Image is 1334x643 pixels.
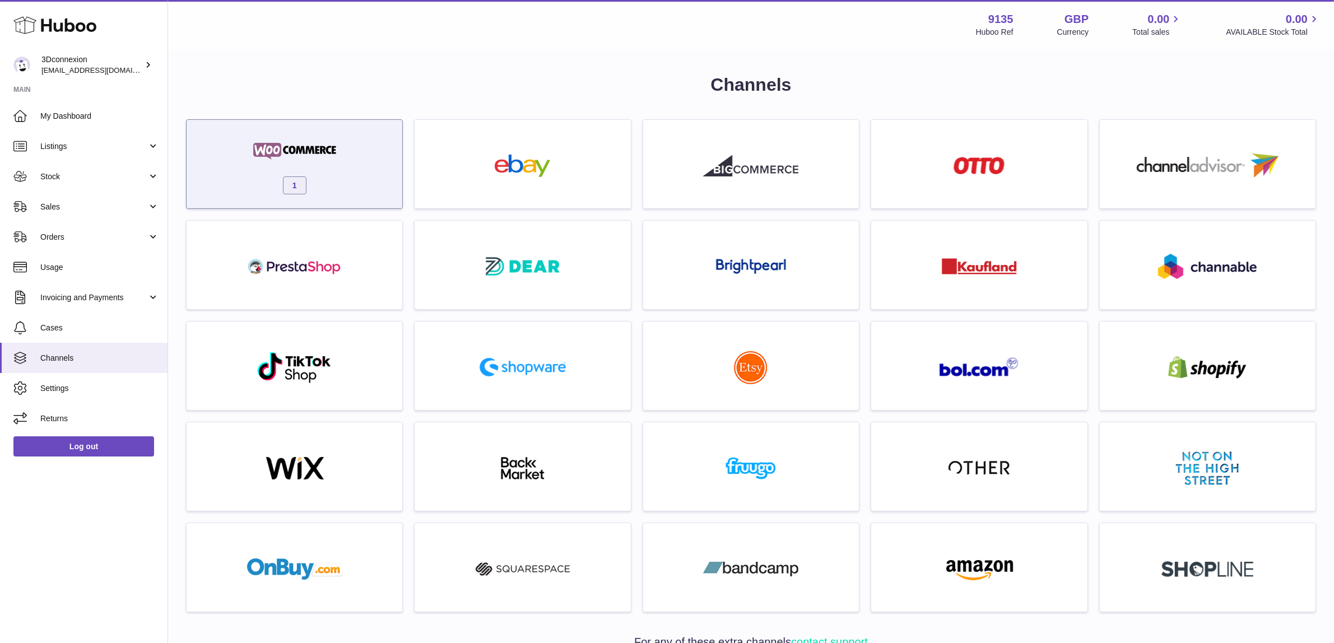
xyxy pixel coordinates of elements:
[40,413,159,424] span: Returns
[283,176,306,194] span: 1
[649,529,853,606] a: bandcamp
[949,460,1010,477] img: other
[247,558,342,580] img: onbuy
[192,125,397,203] a: woocommerce 1
[13,436,154,456] a: Log out
[877,125,1081,203] a: roseta-otto
[1105,529,1310,606] a: roseta-shopline
[420,529,625,606] a: squarespace
[482,254,563,279] img: roseta-dear
[40,232,147,243] span: Orders
[40,292,147,303] span: Invoicing and Payments
[1137,153,1279,178] img: roseta-channel-advisor
[703,558,798,580] img: bandcamp
[41,66,165,74] span: [EMAIL_ADDRESS][DOMAIN_NAME]
[247,457,342,479] img: wix
[1105,327,1310,404] a: shopify
[877,226,1081,304] a: roseta-kaufland
[703,457,798,479] img: fruugo
[1105,226,1310,304] a: roseta-channable
[877,327,1081,404] a: roseta-bol
[988,12,1014,27] strong: 9135
[40,141,147,152] span: Listings
[1065,12,1089,27] strong: GBP
[954,157,1005,174] img: roseta-otto
[932,558,1027,580] img: amazon
[703,155,798,177] img: roseta-bigcommerce
[1286,12,1308,27] span: 0.00
[40,111,159,122] span: My Dashboard
[420,125,625,203] a: ebay
[1226,12,1321,38] a: 0.00 AVAILABLE Stock Total
[649,327,853,404] a: roseta-etsy
[877,428,1081,505] a: other
[420,327,625,404] a: roseta-shopware
[649,125,853,203] a: roseta-bigcommerce
[192,226,397,304] a: roseta-prestashop
[186,73,1316,97] h1: Channels
[40,202,147,212] span: Sales
[247,255,342,278] img: roseta-prestashop
[475,558,570,580] img: squarespace
[1158,254,1257,279] img: roseta-channable
[1226,27,1321,38] span: AVAILABLE Stock Total
[13,57,30,73] img: internalAdmin-9135@internal.huboo.com
[40,383,159,394] span: Settings
[716,259,786,274] img: roseta-brightpearl
[1132,27,1182,38] span: Total sales
[649,428,853,505] a: fruugo
[192,428,397,505] a: wix
[420,226,625,304] a: roseta-dear
[40,171,147,182] span: Stock
[257,351,332,384] img: roseta-tiktokshop
[40,353,159,364] span: Channels
[1105,125,1310,203] a: roseta-channel-advisor
[41,54,142,76] div: 3Dconnexion
[40,323,159,333] span: Cases
[420,428,625,505] a: backmarket
[475,155,570,177] img: ebay
[475,457,570,479] img: backmarket
[940,357,1019,377] img: roseta-bol
[475,353,570,381] img: roseta-shopware
[877,529,1081,606] a: amazon
[942,258,1017,274] img: roseta-kaufland
[1176,451,1239,485] img: notonthehighstreet
[1148,12,1170,27] span: 0.00
[1161,561,1253,577] img: roseta-shopline
[1160,356,1255,379] img: shopify
[40,262,159,273] span: Usage
[192,327,397,404] a: roseta-tiktokshop
[1057,27,1089,38] div: Currency
[649,226,853,304] a: roseta-brightpearl
[192,529,397,606] a: onbuy
[247,140,342,162] img: woocommerce
[734,351,768,384] img: roseta-etsy
[1132,12,1182,38] a: 0.00 Total sales
[976,27,1014,38] div: Huboo Ref
[1105,428,1310,505] a: notonthehighstreet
